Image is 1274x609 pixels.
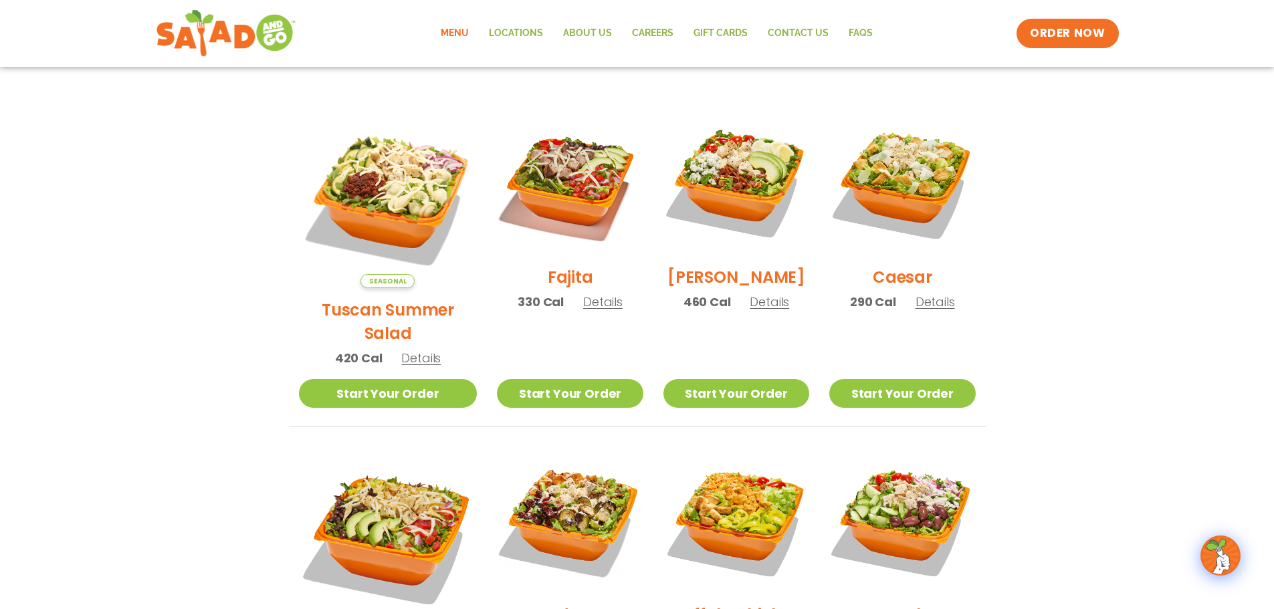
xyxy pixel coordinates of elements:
[683,293,731,311] span: 460 Cal
[299,379,477,408] a: Start Your Order
[497,110,643,255] img: Product photo for Fajita Salad
[401,350,441,366] span: Details
[299,298,477,345] h2: Tuscan Summer Salad
[360,274,415,288] span: Seasonal
[1030,25,1105,41] span: ORDER NOW
[663,379,809,408] a: Start Your Order
[548,265,593,289] h2: Fajita
[829,110,975,255] img: Product photo for Caesar Salad
[497,379,643,408] a: Start Your Order
[479,18,553,49] a: Locations
[622,18,683,49] a: Careers
[829,379,975,408] a: Start Your Order
[839,18,883,49] a: FAQs
[829,447,975,593] img: Product photo for Greek Salad
[850,293,896,311] span: 290 Cal
[1202,537,1239,574] img: wpChatIcon
[583,293,623,310] span: Details
[663,447,809,593] img: Product photo for Buffalo Chicken Salad
[299,110,477,288] img: Product photo for Tuscan Summer Salad
[553,18,622,49] a: About Us
[156,7,297,60] img: new-SAG-logo-768×292
[335,349,383,367] span: 420 Cal
[873,265,932,289] h2: Caesar
[663,110,809,255] img: Product photo for Cobb Salad
[667,265,805,289] h2: [PERSON_NAME]
[916,293,955,310] span: Details
[1017,19,1118,48] a: ORDER NOW
[431,18,479,49] a: Menu
[750,293,789,310] span: Details
[497,447,643,593] img: Product photo for Roasted Autumn Salad
[431,18,883,49] nav: Menu
[758,18,839,49] a: Contact Us
[518,293,564,311] span: 330 Cal
[683,18,758,49] a: GIFT CARDS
